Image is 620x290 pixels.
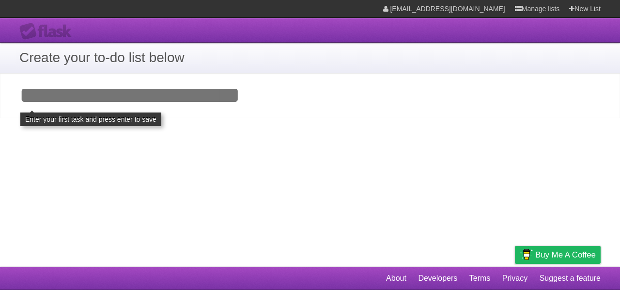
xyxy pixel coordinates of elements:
[19,48,601,68] h1: Create your to-do list below
[418,269,457,288] a: Developers
[469,269,491,288] a: Terms
[535,246,596,263] span: Buy me a coffee
[540,269,601,288] a: Suggest a feature
[19,23,77,40] div: Flask
[520,246,533,263] img: Buy me a coffee
[515,246,601,264] a: Buy me a coffee
[502,269,527,288] a: Privacy
[386,269,406,288] a: About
